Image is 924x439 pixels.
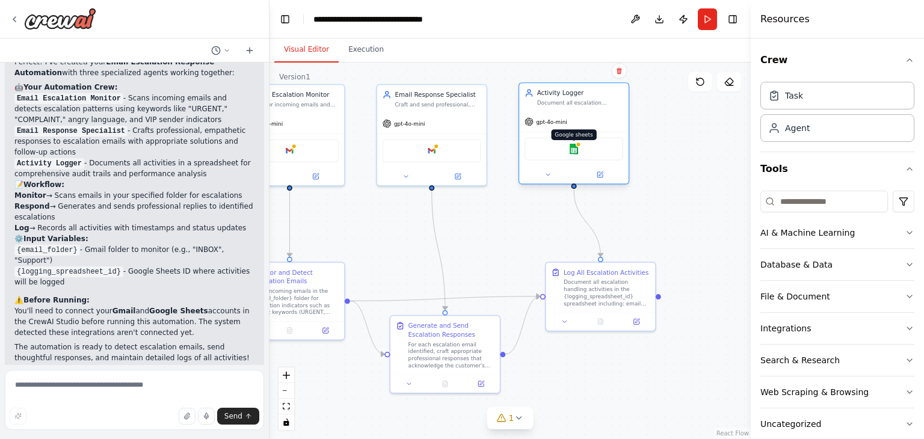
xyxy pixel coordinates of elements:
strong: Before Running: [23,296,90,304]
div: Monitor and Detect Escalation Emails [253,268,339,286]
li: - Google Sheets ID where activities will be logged [14,266,254,287]
div: Agent [785,122,810,134]
code: Activity Logger [14,158,84,169]
button: Database & Data [760,249,914,280]
div: Log All Escalation ActivitiesDocument all escalation handling activities in the {logging_spreadsh... [545,262,656,331]
strong: Google Sheets [149,307,208,315]
div: Email Response SpecialistCraft and send professional, empathetic responses to escalation emails w... [376,84,487,186]
button: Crew [760,43,914,77]
div: Monitor incoming emails and detect escalation patterns by analyzing email content, subject lines,... [253,101,339,108]
strong: Monitor [14,191,46,200]
div: Email Escalation MonitorMonitor incoming emails and detect escalation patterns by analyzing email... [234,84,345,186]
span: gpt-4o-mini [536,118,567,126]
div: Monitor and Detect Escalation EmailsScan incoming emails in the {email_folder} folder for escalat... [234,262,345,340]
strong: Gmail [112,307,136,315]
img: Google gmail [427,146,437,156]
p: - Documents all activities in a spreadsheet for comprehensive audit trails and performance analysis [14,158,254,179]
button: toggle interactivity [279,414,294,430]
div: Version 1 [279,72,310,82]
button: fit view [279,399,294,414]
strong: Workflow: [23,180,64,189]
div: Task [785,90,803,102]
span: 1 [509,412,514,424]
button: No output available [427,378,464,389]
h4: Resources [760,12,810,26]
code: {email_folder} [14,245,80,256]
button: Upload files [179,408,196,425]
button: 1 [487,407,534,429]
button: Open in side panel [291,171,340,182]
button: Visual Editor [274,37,339,63]
button: Search & Research [760,345,914,376]
button: Hide right sidebar [724,11,741,28]
button: Open in side panel [574,170,624,180]
button: Hide left sidebar [277,11,294,28]
strong: Your Automation Crew: [23,83,117,91]
p: The automation is ready to detect escalation emails, send thoughtful responses, and maintain deta... [14,342,254,363]
div: File & Document [760,290,830,302]
button: No output available [271,325,309,336]
span: Send [224,411,242,421]
span: gpt-4o-mini [252,120,283,127]
button: Open in side panel [310,325,341,336]
img: Google sheets [568,144,579,155]
button: No output available [582,316,620,327]
strong: Log [14,224,29,232]
div: Email Escalation Monitor [253,90,339,99]
div: Document all escalation handling activities in the {logging_spreadsheet_id} spreadsheet including... [564,278,650,307]
p: Perfect! I've created your with three specialized agents working together: [14,57,254,78]
button: Open in side panel [466,378,496,389]
button: Integrations [760,313,914,344]
button: Open in side panel [621,316,652,327]
div: Web Scraping & Browsing [760,386,869,398]
span: gpt-4o-mini [394,120,425,127]
div: AI & Machine Learning [760,227,855,239]
button: zoom out [279,383,294,399]
div: Generate and Send Escalation ResponsesFor each escalation email identified, craft appropriate pro... [390,315,501,394]
button: Switch to previous chat [206,43,235,58]
button: Tools [760,152,914,186]
div: For each escalation email identified, craft appropriate professional responses that acknowledge t... [408,341,494,369]
g: Edge from 20ba8e82-cd70-442c-8ef8-0e2d4b63dbe6 to 37ccee03-bc67-4588-a93e-b1a501242f5f [350,296,384,358]
button: Improve this prompt [10,408,26,425]
g: Edge from 07911453-34b3-4480-b7b2-9a32907fc2ff to 20ba8e82-cd70-442c-8ef8-0e2d4b63dbe6 [285,190,294,257]
strong: Input Variables: [23,235,88,243]
div: Activity Logger [537,88,623,97]
li: → Generates and sends professional replies to identified escalations [14,201,254,223]
code: Email Response Specialist [14,126,128,137]
div: Email Response Specialist [395,90,481,99]
button: AI & Machine Learning [760,217,914,248]
li: → Scans emails in your specified folder for escalations [14,190,254,201]
div: Log All Escalation Activities [564,268,648,277]
p: - Scans incoming emails and detects escalation patterns using keywords like "URGENT," "COMPLAINT,... [14,93,254,125]
h2: ⚠️ [14,295,254,305]
div: Crew [760,77,914,152]
img: Logo [24,8,96,29]
g: Edge from 46dbf3e4-5675-4728-86fe-003f72d43f79 to 4a7de9b7-1788-4d35-9958-a01f696d0e18 [570,190,605,257]
g: Edge from 20ba8e82-cd70-442c-8ef8-0e2d4b63dbe6 to 4a7de9b7-1788-4d35-9958-a01f696d0e18 [350,292,540,305]
li: - Gmail folder to monitor (e.g., "INBOX", "Support") [14,244,254,266]
div: Activity LoggerDocument all escalation handling activities in a structured spreadsheet format, tr... [519,84,630,186]
button: Delete node [611,63,627,79]
strong: Respond [14,202,50,210]
g: Edge from 069b3056-486a-4ea2-bd37-6ff5c63b2ec2 to 37ccee03-bc67-4588-a93e-b1a501242f5f [427,190,449,310]
h2: ⚙️ [14,233,254,244]
li: → Records all activities with timestamps and status updates [14,223,254,233]
div: Document all escalation handling activities in a structured spreadsheet format, tracking email de... [537,99,623,106]
p: You'll need to connect your and accounts in the CrewAI Studio before running this automation. The... [14,305,254,338]
h2: 📝 [14,179,254,190]
g: Edge from 37ccee03-bc67-4588-a93e-b1a501242f5f to 4a7de9b7-1788-4d35-9958-a01f696d0e18 [506,292,540,358]
button: Open in side panel [433,171,482,182]
button: Click to speak your automation idea [198,408,215,425]
button: Web Scraping & Browsing [760,376,914,408]
div: React Flow controls [279,367,294,430]
div: Database & Data [760,259,833,271]
div: Generate and Send Escalation Responses [408,321,494,339]
button: Start a new chat [240,43,259,58]
p: - Crafts professional, empathetic responses to escalation emails with appropriate solutions and f... [14,125,254,158]
button: Send [217,408,259,425]
a: React Flow attribution [716,430,749,437]
button: Execution [339,37,393,63]
div: Scan incoming emails in the {email_folder} folder for escalation indicators such as urgent keywor... [253,287,339,316]
code: {logging_spreadsheet_id} [14,266,123,277]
